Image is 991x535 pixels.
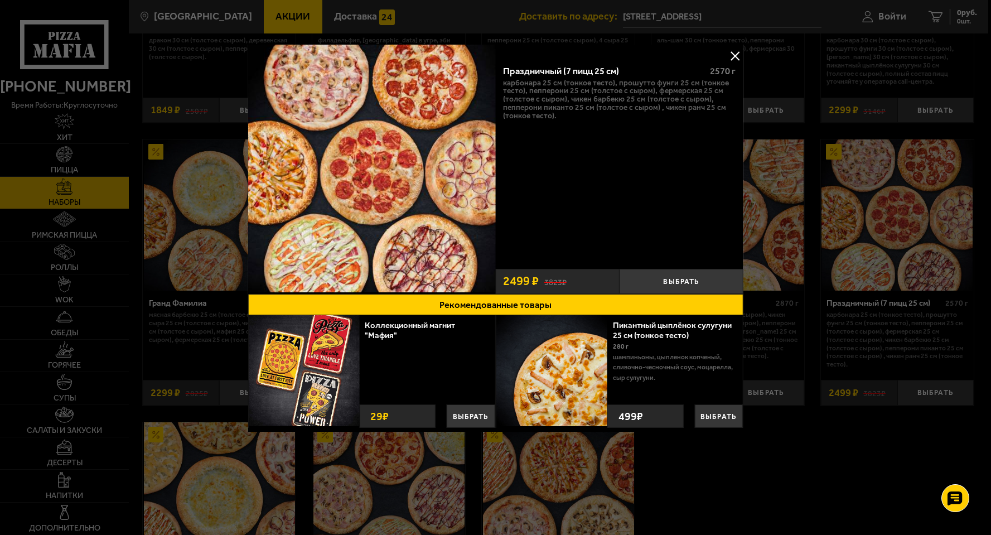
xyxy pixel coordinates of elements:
[620,269,743,294] button: Выбрать
[503,275,539,287] span: 2499 ₽
[248,45,495,294] a: Праздничный (7 пицц 25 см)
[368,405,391,427] strong: 29 ₽
[365,320,455,340] a: Коллекционный магнит "Мафия"
[710,65,736,76] span: 2570 г
[503,65,700,76] div: Праздничный (7 пицц 25 см)
[613,352,734,383] p: шампиньоны, цыпленок копченый, сливочно-чесночный соус, моцарелла, сыр сулугуни.
[248,294,743,315] button: Рекомендованные товары
[613,343,629,350] span: 280 г
[544,276,567,287] s: 3823 ₽
[447,404,495,428] button: Выбрать
[616,405,646,427] strong: 499 ₽
[248,45,495,292] img: Праздничный (7 пицц 25 см)
[503,79,736,121] p: Карбонара 25 см (тонкое тесто), Прошутто Фунги 25 см (тонкое тесто), Пепперони 25 см (толстое с с...
[694,404,742,428] button: Выбрать
[613,320,732,340] a: Пикантный цыплёнок сулугуни 25 см (тонкое тесто)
